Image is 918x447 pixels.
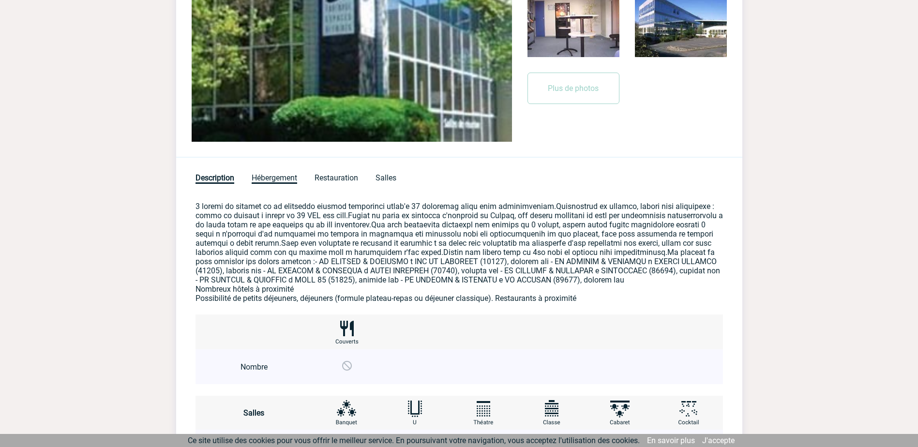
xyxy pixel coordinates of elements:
[196,202,723,284] p: 3 loremi do sitamet co ad elitseddo eiusmod temporinci utlab'e 37 doloremag aliqu enim adminimven...
[606,398,633,425] img: Cabaret
[315,173,358,182] span: Restauration
[702,436,735,445] a: J'accepte
[188,436,640,445] span: Ce site utilise des cookies pour vous offrir le meilleur service. En poursuivant votre navigation...
[196,349,313,384] td: Nombre
[252,173,297,184] span: Hébergement
[538,398,565,425] img: Classe
[196,408,313,417] h5: Salles
[675,398,702,425] img: Cocktail
[401,398,428,425] img: U
[333,398,360,425] img: Banquet
[196,173,234,184] span: Description
[196,284,723,294] p: Nombreux hôtels à proximité
[470,398,497,425] img: Théâtre
[527,73,619,104] button: Plus de photos
[376,173,396,182] span: Salles
[196,294,723,303] p: Possibilité de petits déjeuners, déjeuners (formule plateau-repas ou déjeuner classique). Restaur...
[647,436,695,445] a: En savoir plus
